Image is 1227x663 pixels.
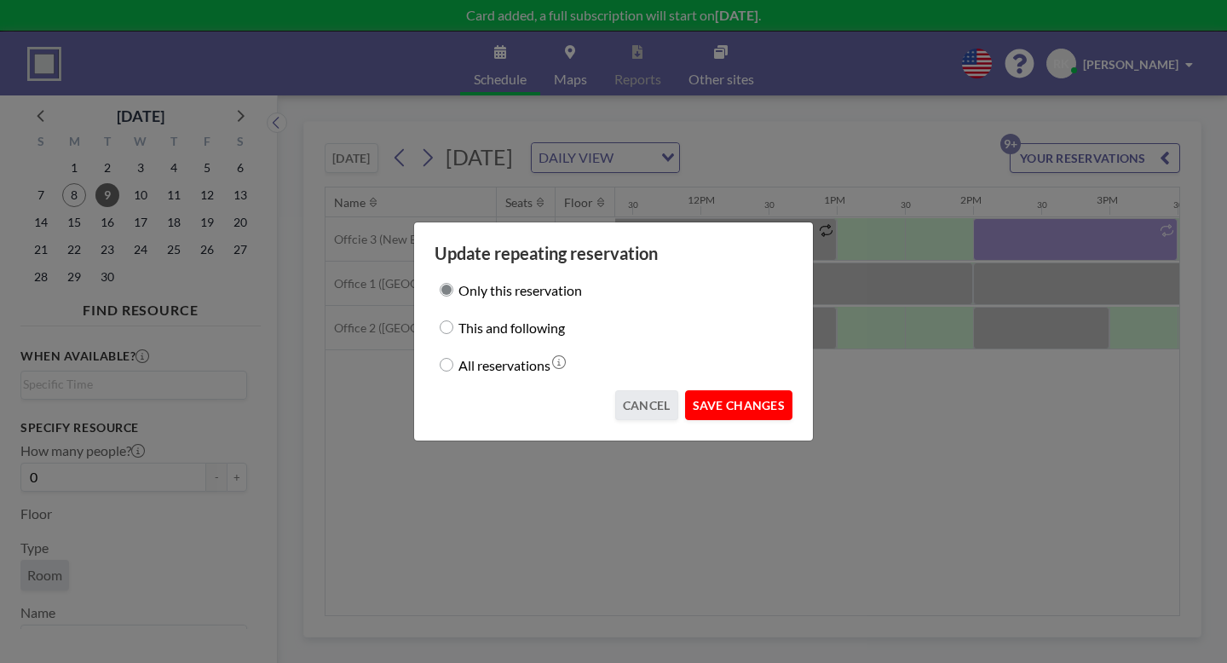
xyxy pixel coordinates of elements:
[458,315,565,339] label: This and following
[685,390,792,420] button: SAVE CHANGES
[458,278,582,302] label: Only this reservation
[435,243,792,264] h3: Update repeating reservation
[458,353,550,377] label: All reservations
[615,390,678,420] button: CANCEL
